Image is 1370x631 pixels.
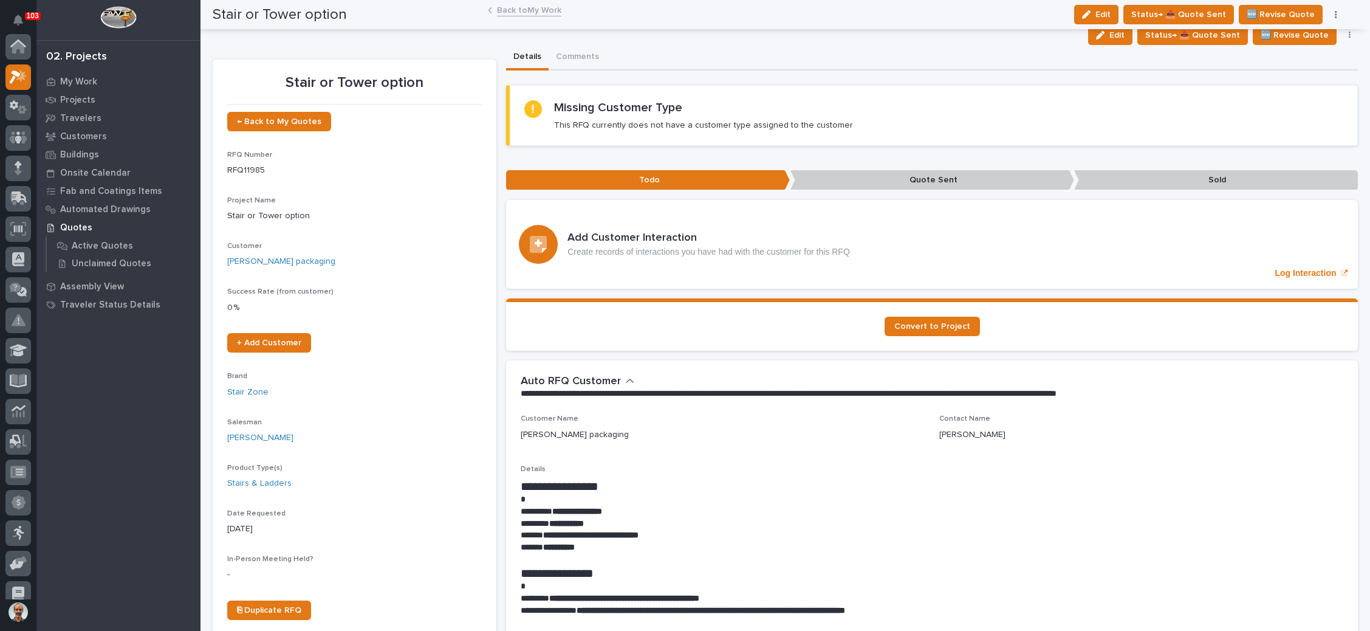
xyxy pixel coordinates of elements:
[1074,170,1358,190] p: Sold
[5,599,31,625] button: users-avatar
[27,12,39,20] p: 103
[549,45,606,71] button: Comments
[939,415,990,422] span: Contact Name
[46,50,107,64] div: 02. Projects
[227,432,293,444] a: [PERSON_NAME]
[227,288,334,295] span: Success Rate (from customer)
[47,237,200,254] a: Active Quotes
[1261,28,1329,43] span: 🆕 Revise Quote
[227,302,482,314] p: 0 %
[60,77,97,88] p: My Work
[227,568,482,581] p: -
[36,145,200,164] a: Buildings
[227,601,311,620] a: ⎘ Duplicate RFQ
[1145,28,1240,43] span: Status→ 📤 Quote Sent
[894,322,970,331] span: Convert to Project
[36,182,200,200] a: Fab and Coatings Items
[506,170,790,190] p: Todo
[60,222,92,233] p: Quotes
[36,200,200,218] a: Automated Drawings
[60,204,151,215] p: Automated Drawings
[60,113,101,124] p: Travelers
[227,112,331,131] a: ← Back to My Quotes
[227,510,286,517] span: Date Requested
[100,6,136,29] img: Workspace Logo
[237,339,301,347] span: + Add Customer
[60,281,124,292] p: Assembly View
[60,131,107,142] p: Customers
[939,429,1005,441] p: [PERSON_NAME]
[521,375,621,388] h2: Auto RFQ Customer
[227,477,292,490] a: Stairs & Ladders
[36,72,200,91] a: My Work
[47,255,200,272] a: Unclaimed Quotes
[36,218,200,236] a: Quotes
[554,120,853,131] p: This RFQ currently does not have a customer type assigned to the customer
[36,127,200,145] a: Customers
[227,164,482,177] p: RFQ11985
[15,15,31,34] div: Notifications103
[237,606,301,615] span: ⎘ Duplicate RFQ
[36,277,200,295] a: Assembly View
[885,317,980,336] a: Convert to Project
[227,523,482,536] p: [DATE]
[72,258,151,269] p: Unclaimed Quotes
[554,100,682,115] h2: Missing Customer Type
[36,91,200,109] a: Projects
[227,386,269,399] a: Stair Zone
[227,151,272,159] span: RFQ Number
[567,247,850,257] p: Create records of interactions you have had with the customer for this RFQ
[36,295,200,314] a: Traveler Status Details
[1088,26,1132,45] button: Edit
[227,373,247,380] span: Brand
[60,95,95,106] p: Projects
[521,415,578,422] span: Customer Name
[60,150,99,160] p: Buildings
[227,255,335,268] a: [PERSON_NAME] packaging
[72,241,133,252] p: Active Quotes
[506,200,1358,289] a: Log Interaction
[497,2,561,16] a: Back toMy Work
[237,117,321,126] span: ← Back to My Quotes
[567,232,850,245] h3: Add Customer Interaction
[227,419,262,426] span: Salesman
[1137,26,1248,45] button: Status→ 📤 Quote Sent
[227,464,283,472] span: Product Type(s)
[1253,26,1337,45] button: 🆕 Revise Quote
[5,7,31,33] button: Notifications
[36,109,200,127] a: Travelers
[60,300,160,311] p: Traveler Status Details
[521,466,546,473] span: Details
[790,170,1074,190] p: Quote Sent
[521,429,629,441] p: [PERSON_NAME] packaging
[227,556,313,563] span: In-Person Meeting Held?
[1275,268,1336,278] p: Log Interaction
[227,74,482,92] p: Stair or Tower option
[227,243,262,250] span: Customer
[60,186,162,197] p: Fab and Coatings Items
[506,45,549,71] button: Details
[521,375,634,388] button: Auto RFQ Customer
[227,333,311,353] a: + Add Customer
[36,164,200,182] a: Onsite Calendar
[1109,30,1125,41] span: Edit
[227,210,482,222] p: Stair or Tower option
[60,168,131,179] p: Onsite Calendar
[227,197,276,204] span: Project Name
